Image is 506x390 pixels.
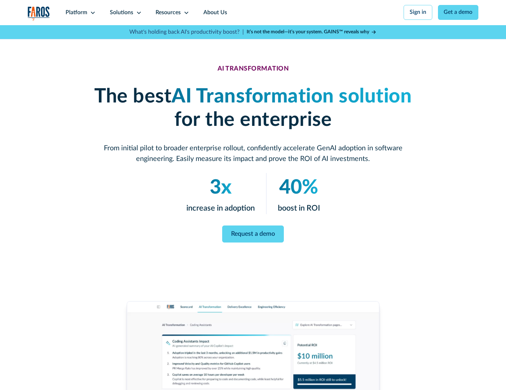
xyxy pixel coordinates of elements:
[404,5,432,20] a: Sign in
[94,87,172,106] strong: The best
[217,65,289,72] div: AI TRANSFORMATION
[156,9,181,17] div: Resources
[222,225,284,243] a: Request a demo
[110,9,133,17] div: Solutions
[172,87,412,106] em: AI Transformation solution
[438,5,479,20] a: Get a demo
[28,6,50,21] a: home
[247,28,377,36] a: It’s not the model—it’s your system. GAINS™ reveals why
[247,29,369,34] strong: It’s not the model—it’s your system. GAINS™ reveals why
[28,6,50,21] img: Logo of the analytics and reporting company Faros.
[279,178,318,197] em: 40%
[209,178,231,197] em: 3x
[174,110,332,130] strong: for the enterprise
[66,9,87,17] div: Platform
[129,28,244,37] p: What's holding back AI's productivity boost? |
[277,202,320,214] p: boost in ROI
[84,143,422,165] p: From initial pilot to broader enterprise rollout, confidently accelerate GenAI adoption in softwa...
[186,202,255,214] p: increase in adoption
